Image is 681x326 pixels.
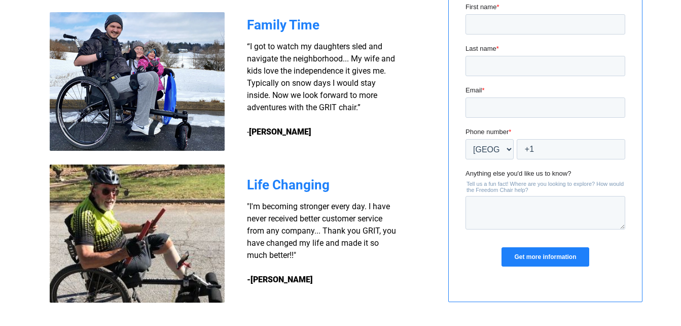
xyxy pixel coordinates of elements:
strong: -[PERSON_NAME] [247,275,313,284]
span: Life Changing [247,177,330,192]
iframe: Form 0 [465,2,625,275]
span: Family Time [247,17,319,32]
span: "I'm becoming stronger every day. I have never received better customer service from any company.... [247,202,396,260]
strong: [PERSON_NAME] [249,127,311,137]
span: “I got to watch my daughters sled and navigate the neighborhood... My wife and kids love the inde... [247,42,395,137]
